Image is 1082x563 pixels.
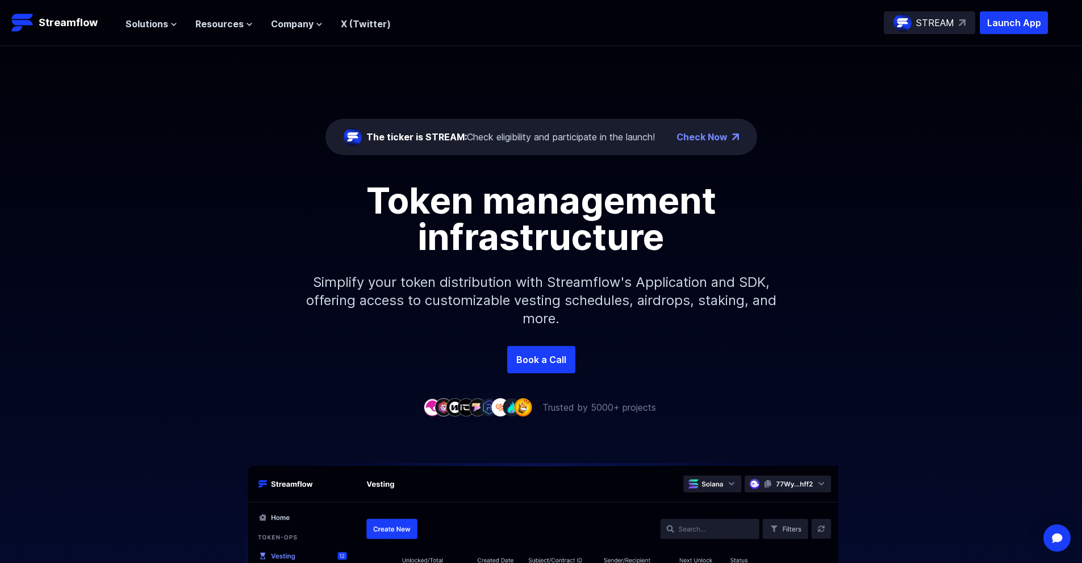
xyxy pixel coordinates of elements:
img: company-6 [480,398,498,416]
a: STREAM [884,11,975,34]
img: Streamflow Logo [11,11,34,34]
img: top-right-arrow.png [732,134,739,140]
h1: Token management infrastructure [286,182,797,255]
p: STREAM [916,16,954,30]
img: company-5 [469,398,487,416]
button: Launch App [980,11,1048,34]
span: Company [271,17,314,31]
a: X (Twitter) [341,18,391,30]
img: company-9 [514,398,532,416]
img: company-8 [503,398,521,416]
button: Solutions [126,17,177,31]
img: streamflow-logo-circle.png [344,128,362,146]
div: Check eligibility and participate in the launch! [366,130,655,144]
p: Trusted by 5000+ projects [542,401,656,414]
span: The ticker is STREAM: [366,131,467,143]
p: Streamflow [39,15,98,31]
img: company-4 [457,398,475,416]
a: Streamflow [11,11,114,34]
img: streamflow-logo-circle.png [893,14,912,32]
img: company-3 [446,398,464,416]
img: top-right-arrow.svg [959,19,966,26]
button: Company [271,17,323,31]
span: Resources [195,17,244,31]
a: Book a Call [507,346,575,373]
a: Check Now [676,130,728,144]
div: Open Intercom Messenger [1043,524,1071,552]
img: company-7 [491,398,509,416]
button: Resources [195,17,253,31]
p: Simplify your token distribution with Streamflow's Application and SDK, offering access to custom... [297,255,786,346]
img: company-2 [435,398,453,416]
img: company-1 [423,398,441,416]
span: Solutions [126,17,168,31]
